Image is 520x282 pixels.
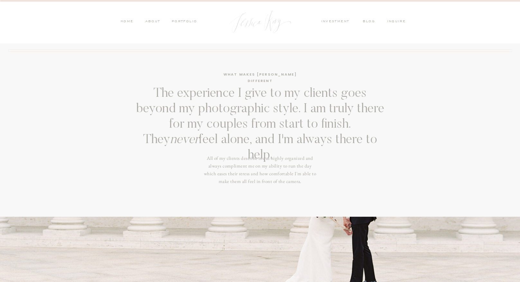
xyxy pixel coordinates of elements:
[170,134,199,147] i: never
[363,19,379,25] a: blog
[387,19,409,25] a: inquire
[202,154,318,184] h3: All of my clients describe me as highly organized and always compliment me on my ability to run t...
[144,19,160,25] a: ABOUT
[134,86,387,149] h3: The experience I give to my clients goes beyond my photographic style. I am truly there for my co...
[171,19,197,25] a: PORTFOLIO
[213,71,307,78] h3: WHAT MAKES [PERSON_NAME] DIFFERENT
[120,19,134,25] a: HOME
[321,19,353,25] a: investment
